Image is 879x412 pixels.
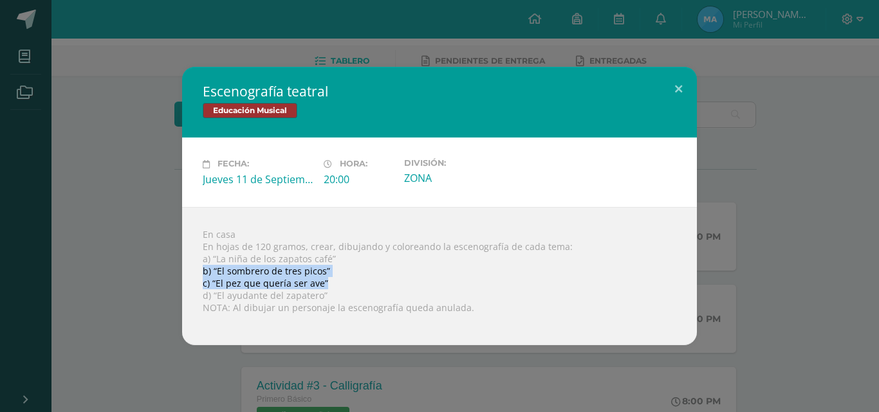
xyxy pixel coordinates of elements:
div: 20:00 [324,172,394,186]
h2: Escenografía teatral [203,82,676,100]
div: Jueves 11 de Septiembre [203,172,313,186]
div: En casa En hojas de 120 gramos, crear, dibujando y coloreando la escenografía de cada tema: a) “L... [182,207,697,345]
label: División: [404,158,515,168]
span: Hora: [340,159,367,169]
div: ZONA [404,171,515,185]
button: Close (Esc) [660,67,697,111]
span: Educación Musical [203,103,297,118]
span: Fecha: [217,159,249,169]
